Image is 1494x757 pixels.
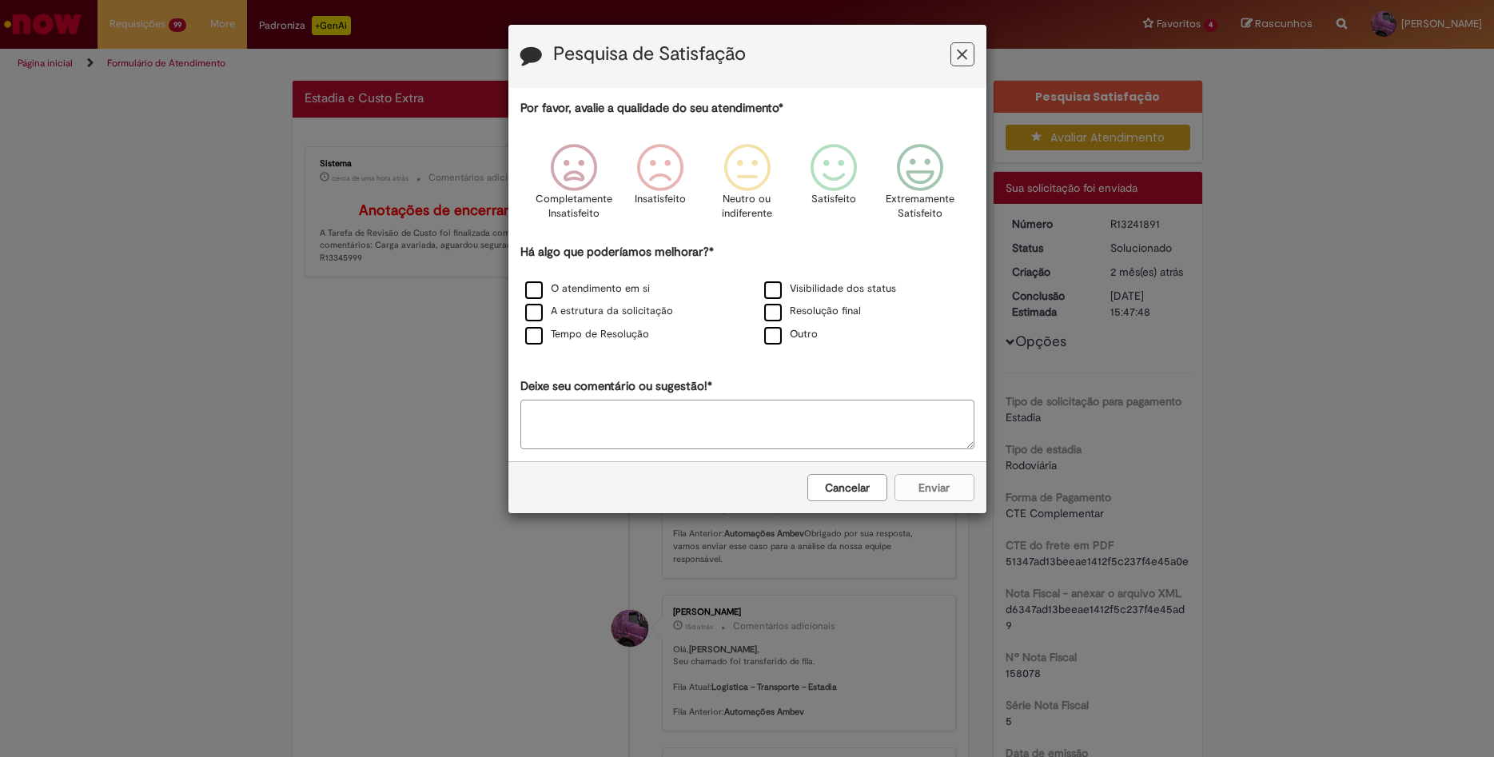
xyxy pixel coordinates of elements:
p: Completamente Insatisfeito [536,192,612,221]
label: Deixe seu comentário ou sugestão!* [520,378,712,395]
div: Insatisfeito [620,132,701,241]
p: Extremamente Satisfeito [886,192,954,221]
label: Tempo de Resolução [525,327,649,342]
div: Há algo que poderíamos melhorar?* [520,244,974,347]
label: O atendimento em si [525,281,650,297]
button: Cancelar [807,474,887,501]
div: Neutro ou indiferente [706,132,787,241]
label: Pesquisa de Satisfação [553,44,746,65]
div: Completamente Insatisfeito [533,132,615,241]
label: Por favor, avalie a qualidade do seu atendimento* [520,100,783,117]
p: Satisfeito [811,192,856,207]
label: A estrutura da solicitação [525,304,673,319]
label: Resolução final [764,304,861,319]
div: Satisfeito [793,132,874,241]
p: Neutro ou indiferente [718,192,775,221]
label: Visibilidade dos status [764,281,896,297]
label: Outro [764,327,818,342]
div: Extremamente Satisfeito [879,132,961,241]
p: Insatisfeito [635,192,686,207]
